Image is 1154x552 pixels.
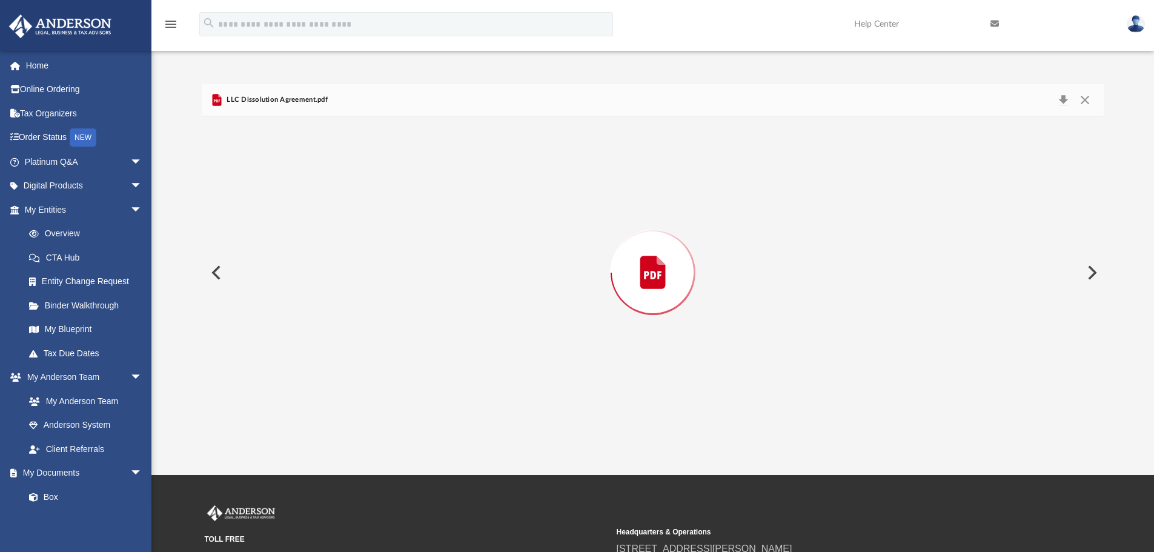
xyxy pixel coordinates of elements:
a: Home [8,53,161,78]
small: Headquarters & Operations [617,527,1020,537]
a: Digital Productsarrow_drop_down [8,174,161,198]
a: Tax Due Dates [17,341,161,365]
button: Download [1052,91,1074,108]
a: Overview [17,222,161,246]
a: My Anderson Team [17,389,148,413]
a: menu [164,23,178,32]
a: My Entitiesarrow_drop_down [8,198,161,222]
a: CTA Hub [17,245,161,270]
div: NEW [70,128,96,147]
a: My Documentsarrow_drop_down [8,461,154,485]
i: search [202,16,216,30]
i: menu [164,17,178,32]
button: Next File [1078,256,1104,290]
a: Binder Walkthrough [17,293,161,318]
img: Anderson Advisors Platinum Portal [205,505,277,521]
span: arrow_drop_down [130,174,154,199]
span: arrow_drop_down [130,461,154,486]
small: TOLL FREE [205,534,608,545]
a: Platinum Q&Aarrow_drop_down [8,150,161,174]
img: User Pic [1127,15,1145,33]
span: LLC Dissolution Agreement.pdf [224,95,328,105]
a: Box [17,485,148,509]
span: arrow_drop_down [130,150,154,175]
a: My Blueprint [17,318,154,342]
button: Previous File [202,256,228,290]
a: Client Referrals [17,437,154,461]
span: arrow_drop_down [130,365,154,390]
a: Anderson System [17,413,154,437]
img: Anderson Advisors Platinum Portal [5,15,115,38]
div: Preview [202,84,1104,429]
a: Entity Change Request [17,270,161,294]
a: Order StatusNEW [8,125,161,150]
a: My Anderson Teamarrow_drop_down [8,365,154,390]
a: Tax Organizers [8,101,161,125]
span: arrow_drop_down [130,198,154,222]
a: Online Ordering [8,78,161,102]
button: Close [1074,91,1096,108]
a: Meeting Minutes [17,509,154,533]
